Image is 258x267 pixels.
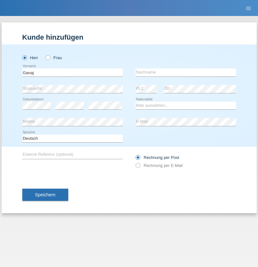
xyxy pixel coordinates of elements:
[22,55,38,60] label: Herr
[35,192,55,197] span: Speichern
[22,189,68,201] button: Speichern
[46,55,62,60] label: Frau
[46,55,50,59] input: Frau
[136,155,140,163] input: Rechnung per Post
[136,155,179,160] label: Rechnung per Post
[136,163,140,171] input: Rechnung per E-Mail
[242,6,255,10] a: menu
[136,163,183,168] label: Rechnung per E-Mail
[22,33,236,41] h1: Kunde hinzufügen
[22,55,26,59] input: Herr
[245,5,252,12] i: menu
